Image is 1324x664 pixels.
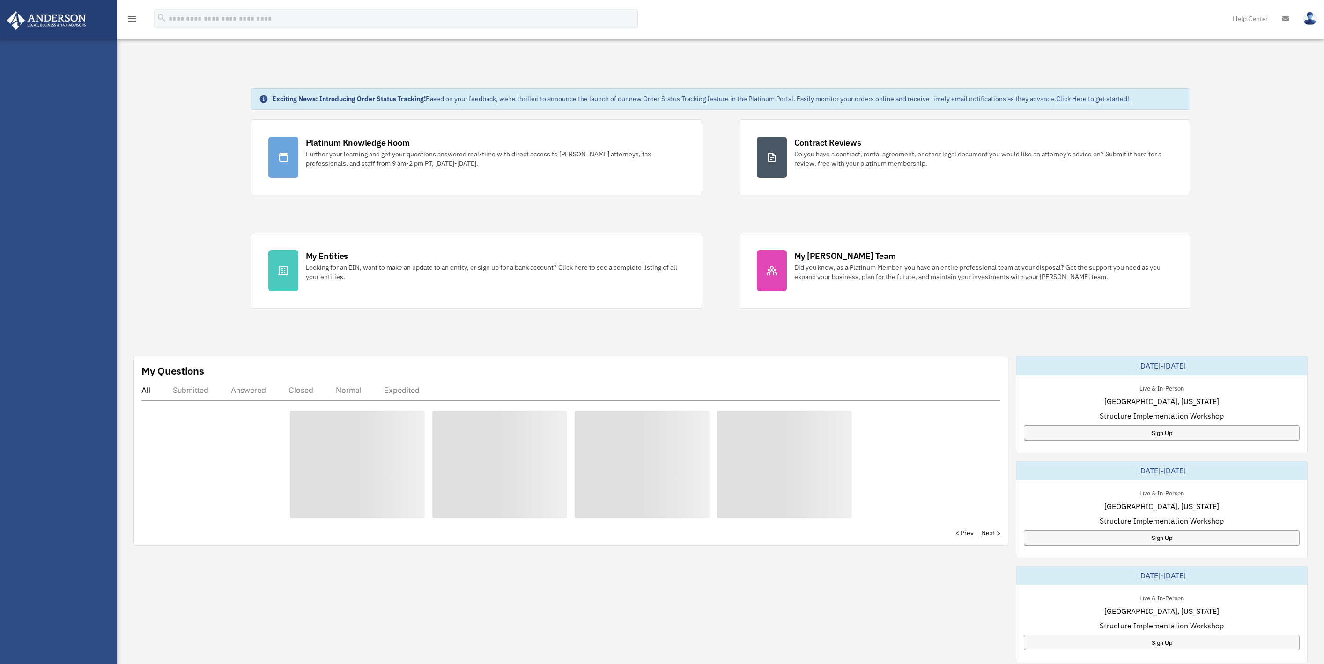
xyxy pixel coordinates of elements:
div: Live & In-Person [1132,487,1191,497]
div: Normal [336,385,362,395]
div: Answered [231,385,266,395]
div: Did you know, as a Platinum Member, you have an entire professional team at your disposal? Get th... [794,263,1173,281]
span: Structure Implementation Workshop [1100,410,1224,421]
div: Live & In-Person [1132,383,1191,392]
div: Submitted [173,385,208,395]
a: menu [126,16,138,24]
span: [GEOGRAPHIC_DATA], [US_STATE] [1104,605,1219,617]
a: < Prev [955,528,974,538]
i: search [156,13,167,23]
div: Expedited [384,385,420,395]
strong: Exciting News: Introducing Order Status Tracking! [272,95,426,103]
span: Structure Implementation Workshop [1100,515,1224,526]
div: My Entities [306,250,348,262]
img: User Pic [1303,12,1317,25]
div: Further your learning and get your questions answered real-time with direct access to [PERSON_NAM... [306,149,685,168]
div: Do you have a contract, rental agreement, or other legal document you would like an attorney's ad... [794,149,1173,168]
a: My Entities Looking for an EIN, want to make an update to an entity, or sign up for a bank accoun... [251,233,702,309]
a: Sign Up [1024,530,1300,546]
div: Based on your feedback, we're thrilled to announce the launch of our new Order Status Tracking fe... [272,94,1129,103]
div: Live & In-Person [1132,592,1191,602]
a: Next > [981,528,1000,538]
img: Anderson Advisors Platinum Portal [4,11,89,30]
a: Platinum Knowledge Room Further your learning and get your questions answered real-time with dire... [251,119,702,195]
div: My [PERSON_NAME] Team [794,250,896,262]
span: [GEOGRAPHIC_DATA], [US_STATE] [1104,396,1219,407]
a: Sign Up [1024,635,1300,650]
a: My [PERSON_NAME] Team Did you know, as a Platinum Member, you have an entire professional team at... [740,233,1191,309]
span: Structure Implementation Workshop [1100,620,1224,631]
a: Sign Up [1024,425,1300,441]
span: [GEOGRAPHIC_DATA], [US_STATE] [1104,501,1219,512]
a: Contract Reviews Do you have a contract, rental agreement, or other legal document you would like... [740,119,1191,195]
div: [DATE]-[DATE] [1016,461,1307,480]
div: Looking for an EIN, want to make an update to an entity, or sign up for a bank account? Click her... [306,263,685,281]
div: Contract Reviews [794,137,861,148]
div: Platinum Knowledge Room [306,137,410,148]
div: [DATE]-[DATE] [1016,356,1307,375]
div: Closed [288,385,313,395]
a: Click Here to get started! [1056,95,1129,103]
div: My Questions [141,364,204,378]
div: All [141,385,150,395]
i: menu [126,13,138,24]
div: [DATE]-[DATE] [1016,566,1307,585]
